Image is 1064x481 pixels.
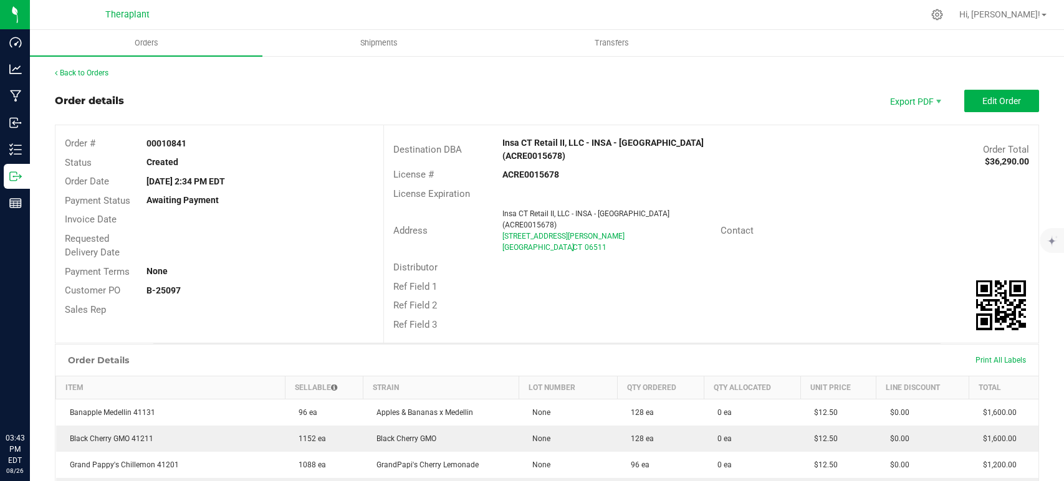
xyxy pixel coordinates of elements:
span: 96 ea [625,460,649,469]
span: , [572,243,573,252]
strong: ACRE0015678 [502,169,559,179]
span: Shipments [343,37,415,49]
span: Requested Delivery Date [65,233,120,259]
img: Scan me! [976,280,1026,330]
span: Destination DBA [393,144,462,155]
span: 1152 ea [292,434,326,443]
inline-svg: Dashboard [9,36,22,49]
span: Orders [118,37,175,49]
inline-svg: Inbound [9,117,22,129]
p: 03:43 PM EDT [6,432,24,466]
span: Ref Field 2 [393,300,437,311]
div: Manage settings [929,9,945,21]
span: Ref Field 1 [393,281,437,292]
span: Grand Pappy's Chillemon 41201 [64,460,179,469]
span: Contact [721,225,754,236]
strong: $36,290.00 [985,156,1029,166]
a: Transfers [496,30,728,56]
a: Orders [30,30,262,56]
span: Transfers [578,37,646,49]
span: 0 ea [711,460,732,469]
span: 128 ea [625,434,654,443]
span: [STREET_ADDRESS][PERSON_NAME] [502,232,625,240]
span: Banapple Medellin 41131 [64,408,155,417]
th: Total [969,376,1038,399]
span: Order # [65,138,95,149]
th: Qty Allocated [704,376,800,399]
th: Unit Price [800,376,876,399]
strong: Created [146,157,178,167]
span: Payment Status [65,195,130,206]
span: CT [573,243,582,252]
span: Invoice Date [65,214,117,225]
strong: Insa CT Retail II, LLC - INSA - [GEOGRAPHIC_DATA] (ACRE0015678) [502,138,704,161]
span: Distributor [393,262,438,273]
span: 06511 [585,243,606,252]
span: None [526,408,550,417]
span: 0 ea [711,408,732,417]
th: Lot Number [519,376,617,399]
span: Theraplant [105,9,150,20]
span: $12.50 [808,408,838,417]
span: Edit Order [982,96,1021,106]
span: Customer PO [65,285,120,296]
span: 0 ea [711,434,732,443]
span: $12.50 [808,460,838,469]
span: Order Total [983,144,1029,155]
strong: 00010841 [146,138,186,148]
span: Black Cherry GMO 41211 [64,434,153,443]
span: $0.00 [884,408,909,417]
strong: [DATE] 2:34 PM EDT [146,176,225,186]
span: $1,600.00 [977,408,1017,417]
button: Edit Order [964,90,1039,112]
inline-svg: Analytics [9,63,22,75]
span: 128 ea [625,408,654,417]
div: Order details [55,93,124,108]
span: GrandPapi's Cherry Lemonade [370,460,479,469]
span: $1,200.00 [977,460,1017,469]
span: License Expiration [393,188,470,199]
span: Order Date [65,176,109,187]
span: Apples & Bananas x Medellin [370,408,473,417]
span: Status [65,157,92,168]
p: 08/26 [6,466,24,475]
iframe: Resource center [12,381,50,419]
span: None [526,434,550,443]
span: $1,600.00 [977,434,1017,443]
strong: B-25097 [146,285,181,295]
span: Insa CT Retail II, LLC - INSA - [GEOGRAPHIC_DATA] (ACRE0015678) [502,209,669,229]
th: Line Discount [876,376,969,399]
th: Qty Ordered [617,376,704,399]
inline-svg: Inventory [9,143,22,156]
inline-svg: Reports [9,197,22,209]
a: Shipments [262,30,495,56]
li: Export PDF [877,90,952,112]
th: Sellable [285,376,363,399]
strong: None [146,266,168,276]
qrcode: 00010841 [976,280,1026,330]
h1: Order Details [68,355,129,365]
span: Black Cherry GMO [370,434,436,443]
th: Strain [363,376,519,399]
inline-svg: Outbound [9,170,22,183]
span: License # [393,169,434,180]
span: Print All Labels [975,356,1026,364]
span: [GEOGRAPHIC_DATA] [502,243,574,252]
span: 1088 ea [292,460,326,469]
inline-svg: Manufacturing [9,90,22,102]
span: Hi, [PERSON_NAME]! [959,9,1040,19]
th: Item [56,376,285,399]
span: Ref Field 3 [393,319,437,330]
span: None [526,460,550,469]
a: Back to Orders [55,69,108,77]
span: $0.00 [884,434,909,443]
span: Address [393,225,428,236]
span: $12.50 [808,434,838,443]
span: $0.00 [884,460,909,469]
strong: Awaiting Payment [146,195,219,205]
span: 96 ea [292,408,317,417]
span: Sales Rep [65,304,106,315]
span: Payment Terms [65,266,130,277]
